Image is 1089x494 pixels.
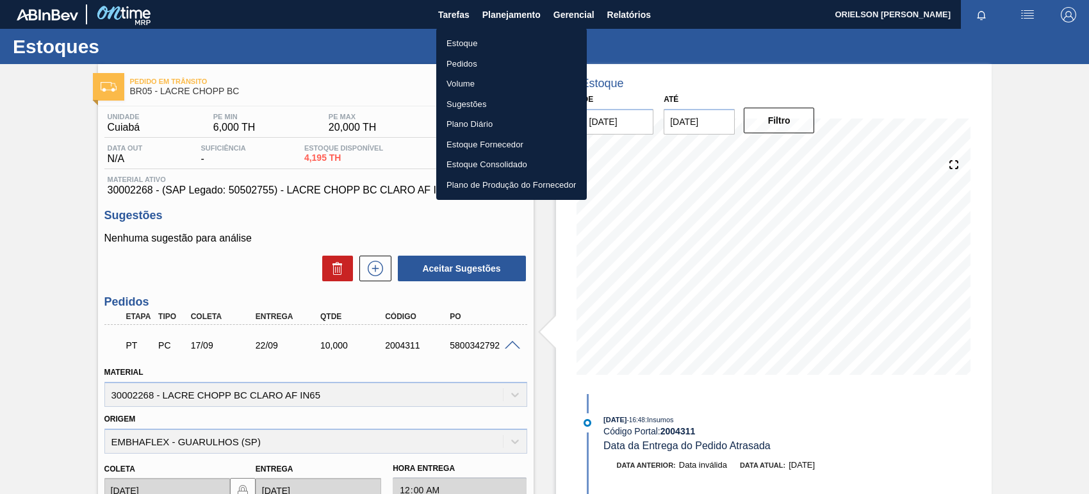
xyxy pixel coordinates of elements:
[436,135,587,155] a: Estoque Fornecedor
[436,33,587,54] a: Estoque
[436,94,587,115] a: Sugestões
[436,54,587,74] a: Pedidos
[436,74,587,94] a: Volume
[436,114,587,135] a: Plano Diário
[436,154,587,175] a: Estoque Consolidado
[436,175,587,195] a: Plano de Produção do Fornecedor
